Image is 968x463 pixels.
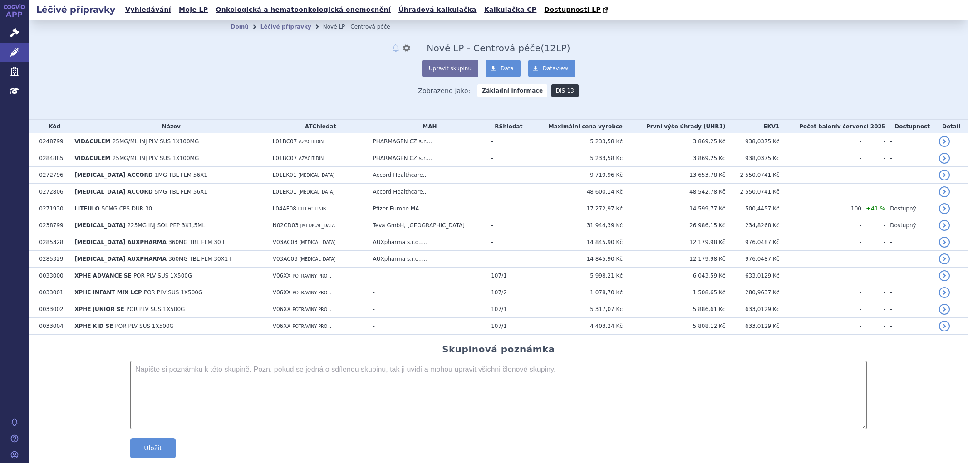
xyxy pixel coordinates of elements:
a: Dataview [528,60,575,77]
td: - [861,234,885,251]
td: - [779,301,861,318]
td: 938,0375 Kč [725,133,779,150]
td: Accord Healthcare... [369,167,487,184]
td: 3 869,25 Kč [623,133,725,150]
a: Vyhledávání [123,4,174,16]
td: 1 078,70 Kč [526,284,623,301]
li: Nové LP - Centrová péče [323,20,402,34]
td: Teva GmbH, [GEOGRAPHIC_DATA] [369,217,487,234]
span: XPHE INFANT MIX LCP [74,289,142,296]
td: - [779,184,861,200]
td: Pfizer Europe MA ... [369,200,487,217]
span: 12 [544,43,556,54]
td: - [486,200,526,217]
span: Zobrazeno jako: [418,84,471,97]
td: - [885,318,934,335]
a: detail [939,237,950,248]
h2: Skupinová poznámka [442,344,555,355]
th: Název [70,120,268,133]
button: notifikace [391,43,400,54]
span: V03AC03 [273,256,298,262]
td: - [885,184,934,200]
span: POTRAVINY PRO... [292,307,331,312]
td: 0033001 [34,284,70,301]
td: 5 233,58 Kč [526,150,623,167]
a: hledat [316,123,336,130]
td: 0271930 [34,200,70,217]
td: Dostupný [885,217,934,234]
td: 0238799 [34,217,70,234]
td: - [885,251,934,268]
td: 0272796 [34,167,70,184]
span: 1MG TBL FLM 56X1 [155,172,207,178]
span: [MEDICAL_DATA] [300,223,337,228]
span: POR PLV SUS 1X500G [144,289,202,296]
span: [MEDICAL_DATA] AUXPHARMA [74,256,167,262]
td: 500,4457 Kč [725,200,779,217]
td: - [779,133,861,150]
span: v červenci 2025 [837,123,885,130]
span: V06XX [273,306,291,312]
td: 5 998,21 Kč [526,268,623,284]
span: V06XX [273,273,291,279]
td: 4 403,24 Kč [526,318,623,335]
span: +41 % [866,205,885,212]
a: Moje LP [176,4,211,16]
span: 25MG/ML INJ PLV SUS 1X100MG [113,138,199,145]
td: 9 719,96 Kč [526,167,623,184]
span: RITLECITINIB [298,206,326,211]
span: L04AF08 [273,205,296,212]
a: DIS-13 [551,84,579,97]
td: - [779,234,861,251]
a: Kalkulačka CP [482,4,540,16]
td: - [861,284,885,301]
a: Léčivé přípravky [260,24,311,30]
span: Dostupnosti LP [544,6,601,13]
a: hledat [503,123,522,130]
td: - [779,284,861,301]
a: Onkologická a hematoonkologická onemocnění [213,4,393,16]
span: Dataview [543,65,568,72]
td: AUXpharma s.r.o.,... [369,251,487,268]
span: 107/2 [491,289,507,296]
td: - [369,284,487,301]
span: [MEDICAL_DATA] [298,173,334,178]
h2: Léčivé přípravky [29,3,123,16]
td: 0285328 [34,234,70,251]
span: [MEDICAL_DATA] [74,222,125,229]
td: 6 043,59 Kč [623,268,725,284]
span: LITFULO [74,205,100,212]
td: 1 508,65 Kč [623,284,725,301]
td: - [486,184,526,200]
span: Data [501,65,514,72]
td: 17 272,97 Kč [526,200,623,217]
td: 5 808,12 Kč [623,318,725,335]
td: 26 986,15 Kč [623,217,725,234]
a: detail [939,304,950,315]
td: - [779,251,861,268]
td: - [779,217,861,234]
td: - [885,167,934,184]
td: - [861,318,885,335]
span: [MEDICAL_DATA] [298,190,334,195]
th: Kód [34,120,70,133]
span: [MEDICAL_DATA] AUXPHARMA [74,239,167,245]
span: XPHE JUNIOR SE [74,306,124,312]
span: [MEDICAL_DATA] ACCORD [74,189,153,195]
td: 100 [779,200,861,217]
td: 12 179,98 Kč [623,251,725,268]
td: - [885,268,934,284]
td: 48 600,14 Kč [526,184,623,200]
th: EKV1 [725,120,779,133]
span: POTRAVINY PRO... [292,290,331,295]
span: XPHE ADVANCE SE [74,273,132,279]
td: 0272806 [34,184,70,200]
td: 5 886,61 Kč [623,301,725,318]
span: Nové LP - Centrová péče [427,43,541,54]
span: 107/1 [491,273,507,279]
td: - [369,301,487,318]
td: 0248799 [34,133,70,150]
button: Uložit [130,438,176,458]
td: PHARMAGEN CZ s.r.... [369,133,487,150]
td: Dostupný [885,200,934,217]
